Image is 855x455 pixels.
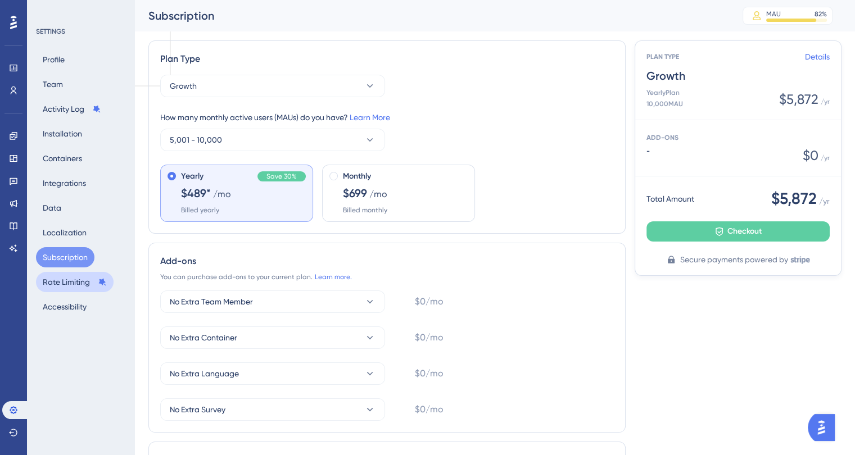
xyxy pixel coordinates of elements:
span: 10,000 MAU [646,99,683,108]
span: $0/mo [415,295,444,308]
span: Billed yearly [181,206,219,215]
div: 82 % [815,10,827,19]
span: Yearly Plan [646,88,683,97]
button: Rate Limiting [36,272,114,292]
span: PLAN TYPE [646,52,805,61]
span: $0/mo [415,403,444,416]
a: Learn more. [315,272,352,281]
button: Integrations [36,173,93,193]
div: SETTINGS [36,27,127,36]
span: Monthly [343,170,371,183]
span: Growth [646,68,830,84]
button: Growth [160,75,385,97]
span: /mo [369,188,387,201]
span: $5,872 [771,188,817,210]
a: Details [805,50,830,63]
span: Secure payments powered by [680,253,788,266]
div: MAU [766,10,781,19]
span: No Extra Container [170,331,237,344]
span: Billed monthly [343,206,387,215]
span: / yr [819,194,830,208]
button: Activity Log [36,99,108,119]
span: $0/mo [415,367,444,380]
span: /mo [213,188,231,201]
span: Yearly [181,170,203,183]
span: You can purchase add-ons to your current plan. [160,272,313,281]
span: Checkout [727,225,762,238]
span: $ 0 [803,147,818,165]
span: No Extra Team Member [170,295,253,308]
div: Plan Type [160,52,614,66]
span: / yr [821,97,830,106]
div: Subscription [148,8,714,24]
button: Checkout [646,221,830,242]
button: No Extra Container [160,326,385,349]
button: Installation [36,124,89,144]
div: How many monthly active users (MAUs) do you have? [160,111,614,124]
button: No Extra Language [160,362,385,385]
span: 5,001 - 10,000 [170,133,222,147]
button: No Extra Survey [160,398,385,421]
span: $0/mo [415,331,444,344]
button: Accessibility [36,297,93,317]
span: ADD-ONS [646,134,678,142]
div: Add-ons [160,254,614,268]
span: / yr [821,153,830,162]
button: Profile [36,49,71,70]
button: No Extra Team Member [160,290,385,313]
button: Containers [36,148,89,169]
button: Subscription [36,247,94,267]
span: $5,872 [779,90,818,108]
span: Save 30% [266,172,297,181]
span: Total Amount [646,192,694,206]
span: No Extra Survey [170,403,225,416]
a: Learn More [350,113,390,122]
button: Localization [36,222,93,243]
span: - [646,147,803,156]
button: Data [36,198,68,218]
span: $489* [181,185,211,201]
span: Growth [170,79,197,93]
button: 5,001 - 10,000 [160,129,385,151]
span: $699 [343,185,367,201]
button: Team [36,74,70,94]
iframe: UserGuiding AI Assistant Launcher [808,411,842,444]
span: No Extra Language [170,367,239,380]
